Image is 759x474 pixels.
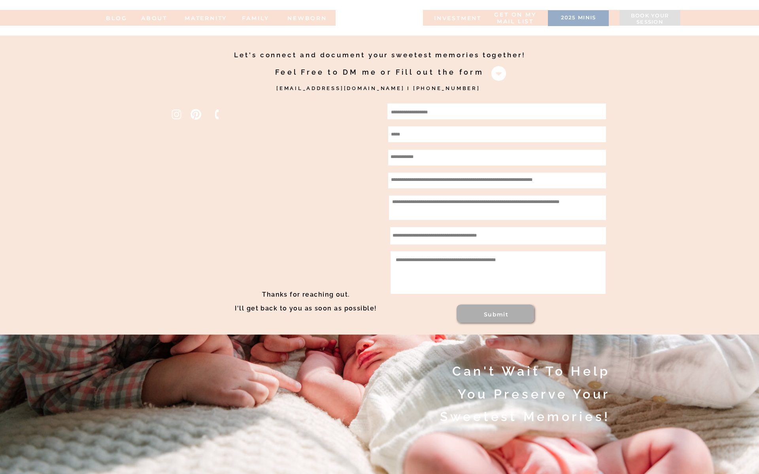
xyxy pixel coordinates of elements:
[240,15,271,21] a: FAMILy
[146,48,614,59] h2: Let's connect and document your sweetest memories together!
[493,11,538,25] a: Get on my MAIL list
[101,15,132,21] a: BLOG
[434,15,474,21] a: INVESTMENT
[457,310,535,317] a: Submit
[185,15,216,21] a: MATERNITY
[435,360,610,386] a: Can't wait to help you preserve your sweetest memories!
[276,83,483,106] a: [EMAIL_ADDRESS][DOMAIN_NAME] I [PHONE_NUMBER]
[250,64,509,88] h2: Feel Free to DM me or Fill out the form
[232,288,379,334] h2: Thanks for reaching out. I'll get back to you as soon as possible!
[285,15,330,21] a: NEWBORN
[552,15,605,23] a: 2025 minis
[623,13,676,26] a: Book your session
[132,15,176,21] a: ABOUT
